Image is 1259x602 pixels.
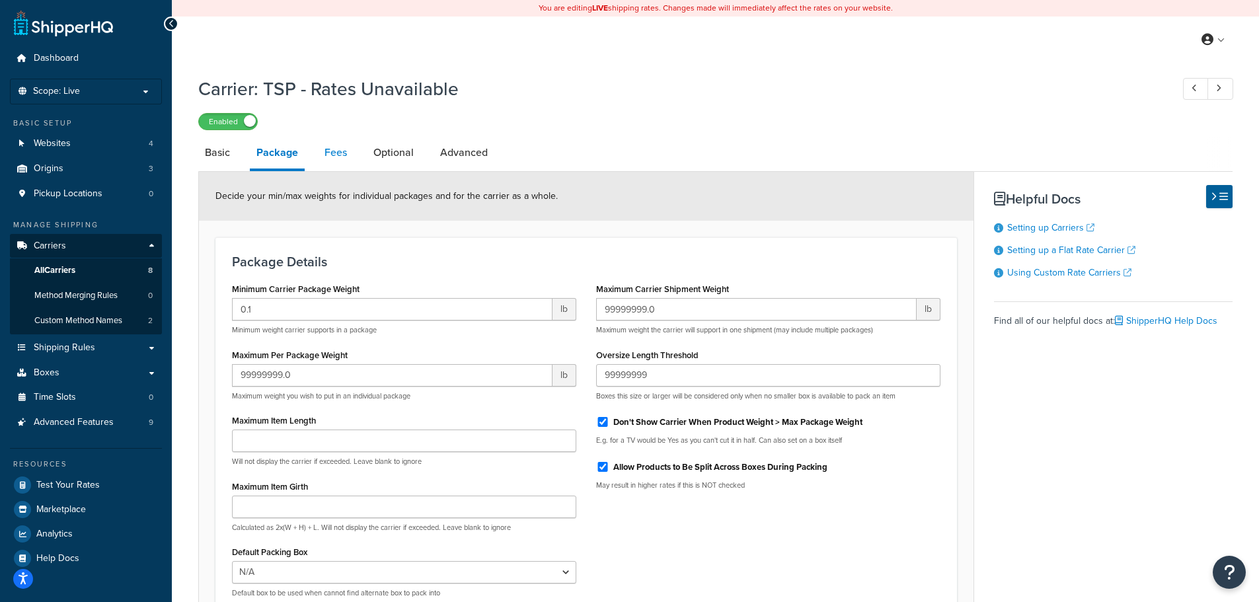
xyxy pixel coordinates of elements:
p: Minimum weight carrier supports in a package [232,325,576,335]
span: 0 [149,188,153,200]
span: Custom Method Names [34,315,122,326]
li: Time Slots [10,385,162,410]
b: LIVE [592,2,608,14]
a: Package [250,137,305,171]
a: Using Custom Rate Carriers [1007,266,1131,280]
span: 9 [149,417,153,428]
span: Shipping Rules [34,342,95,354]
a: Analytics [10,522,162,546]
span: 2 [148,315,153,326]
li: Method Merging Rules [10,283,162,308]
span: lb [917,298,940,320]
a: Custom Method Names2 [10,309,162,333]
p: Maximum weight the carrier will support in one shipment (may include multiple packages) [596,325,940,335]
p: E.g. for a TV would be Yes as you can't cut it in half. Can also set on a box itself [596,435,940,445]
div: Resources [10,459,162,470]
span: 0 [148,290,153,301]
a: Setting up a Flat Rate Carrier [1007,243,1135,257]
a: Boxes [10,361,162,385]
label: Maximum Item Length [232,416,316,426]
li: Advanced Features [10,410,162,435]
a: Test Your Rates [10,473,162,497]
p: May result in higher rates if this is NOT checked [596,480,940,490]
span: Pickup Locations [34,188,102,200]
a: Shipping Rules [10,336,162,360]
span: All Carriers [34,265,75,276]
span: Method Merging Rules [34,290,118,301]
span: Analytics [36,529,73,540]
label: Maximum Item Girth [232,482,308,492]
p: Will not display the carrier if exceeded. Leave blank to ignore [232,457,576,467]
label: Default Packing Box [232,547,307,557]
span: Scope: Live [33,86,80,97]
a: Previous Record [1183,78,1209,100]
li: Pickup Locations [10,182,162,206]
a: Setting up Carriers [1007,221,1094,235]
a: Optional [367,137,420,169]
p: Maximum weight you wish to put in an individual package [232,391,576,401]
div: Find all of our helpful docs at: [994,301,1233,330]
div: Manage Shipping [10,219,162,231]
h1: Carrier: TSP - Rates Unavailable [198,76,1159,102]
a: AllCarriers8 [10,258,162,283]
span: Websites [34,138,71,149]
span: 0 [149,392,153,403]
label: Allow Products to Be Split Across Boxes During Packing [613,461,827,473]
label: Don't Show Carrier When Product Weight > Max Package Weight [613,416,862,428]
span: Help Docs [36,553,79,564]
label: Maximum Carrier Shipment Weight [596,284,729,294]
p: Boxes this size or larger will be considered only when no smaller box is available to pack an item [596,391,940,401]
span: Marketplace [36,504,86,515]
a: Help Docs [10,546,162,570]
li: Websites [10,132,162,156]
h3: Helpful Docs [994,192,1233,206]
a: Fees [318,137,354,169]
h3: Package Details [232,254,940,269]
span: 8 [148,265,153,276]
a: Time Slots0 [10,385,162,410]
span: Advanced Features [34,417,114,428]
li: Custom Method Names [10,309,162,333]
label: Maximum Per Package Weight [232,350,348,360]
a: ShipperHQ Help Docs [1115,314,1217,328]
p: Default box to be used when cannot find alternate box to pack into [232,588,576,598]
span: Boxes [34,367,59,379]
label: Minimum Carrier Package Weight [232,284,360,294]
li: Origins [10,157,162,181]
button: Hide Help Docs [1206,185,1233,208]
span: Test Your Rates [36,480,100,491]
a: Origins3 [10,157,162,181]
span: Carriers [34,241,66,252]
a: Dashboard [10,46,162,71]
div: Basic Setup [10,118,162,129]
a: Carriers [10,234,162,258]
span: Origins [34,163,63,174]
a: Next Record [1207,78,1233,100]
span: Decide your min/max weights for individual packages and for the carrier as a whole. [215,189,558,203]
p: Calculated as 2x(W + H) + L. Will not display the carrier if exceeded. Leave blank to ignore [232,523,576,533]
a: Pickup Locations0 [10,182,162,206]
span: Dashboard [34,53,79,64]
a: Method Merging Rules0 [10,283,162,308]
span: lb [553,298,576,320]
span: 4 [149,138,153,149]
li: Carriers [10,234,162,334]
button: Open Resource Center [1213,556,1246,589]
span: Time Slots [34,392,76,403]
a: Advanced Features9 [10,410,162,435]
span: lb [553,364,576,387]
span: 3 [149,163,153,174]
a: Marketplace [10,498,162,521]
label: Enabled [199,114,257,130]
label: Oversize Length Threshold [596,350,699,360]
a: Websites4 [10,132,162,156]
a: Basic [198,137,237,169]
a: Advanced [434,137,494,169]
